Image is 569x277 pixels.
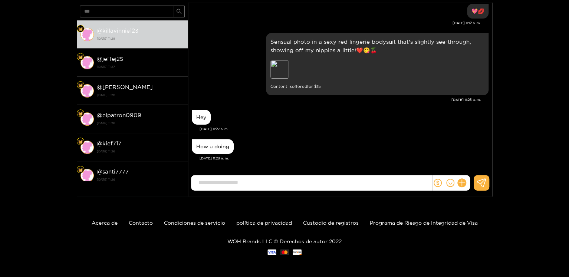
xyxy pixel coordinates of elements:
[78,111,83,116] img: Nivel de ventilador
[78,139,83,144] img: Nivel de ventilador
[266,33,489,95] div: Oct. 5, 11:26 am
[92,220,118,225] a: Acerca de
[97,65,115,68] font: [DATE] 11:27
[370,220,478,225] a: Programa de Riesgo de Integridad de Visa
[97,140,102,146] font: @
[236,220,292,225] a: política de privacidad
[303,220,359,225] a: Custodio de registros
[78,83,83,88] img: Nivel de ventilador
[196,144,229,149] div: How u doing
[102,140,121,146] font: kief717
[467,4,489,19] div: Oct. 5, 11:12 am
[434,179,442,187] span: dólar
[196,114,206,120] div: Hey
[102,56,123,62] font: jeffej25
[192,110,211,125] div: Oct. 5, 11:27 am
[80,169,94,182] img: conversación
[164,220,225,225] a: Condiciones de servicio
[102,168,129,175] font: santi7777
[446,179,454,187] span: sonrisa
[173,6,185,17] button: buscar
[200,156,229,160] font: [DATE] 11:28 a. m.
[451,98,481,102] font: [DATE] 11:26 a. m.
[102,112,141,118] font: elpatron0909
[78,27,83,31] img: Nivel de ventilador
[97,93,115,96] font: [DATE] 11:26
[78,55,83,59] img: Nivel de ventilador
[227,238,342,244] font: WOH Brands LLC © Derechos de autor 2022
[80,141,94,154] img: conversación
[200,127,228,131] font: [DATE] 11:27 a. m.
[270,82,484,91] small: Content is offered for $ 15
[80,84,94,98] img: conversación
[97,27,102,34] font: @
[97,84,153,90] font: @[PERSON_NAME]
[80,112,94,126] img: conversación
[129,220,153,225] a: Contacto
[270,37,484,55] p: Sensual photo in a sexy red lingerie bodysuit that's slightly see-through, showing off my nipples...
[97,168,102,175] font: @
[432,177,443,188] button: dólar
[102,27,138,34] font: killavinnie123
[192,139,234,154] div: Oct. 5, 11:28 am
[453,21,481,25] font: [DATE] 11:12 a. m.
[80,56,94,69] img: conversación
[97,178,115,181] font: [DATE] 11:26
[471,8,484,14] div: 💖💋
[176,9,182,15] span: buscar
[97,37,115,40] font: [DATE] 11:28
[78,168,83,172] img: Nivel de ventilador
[97,56,102,62] font: @
[97,150,115,153] font: [DATE] 11:26
[80,28,94,41] img: conversación
[97,112,102,118] font: @
[97,122,115,125] font: [DATE] 11:26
